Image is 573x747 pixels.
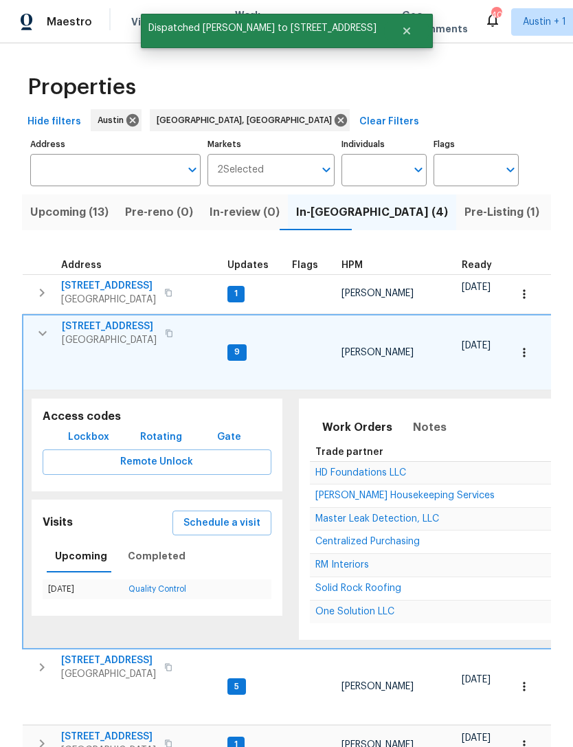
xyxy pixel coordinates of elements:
span: Hide filters [27,113,81,131]
span: [GEOGRAPHIC_DATA] [62,333,157,347]
td: [DATE] [43,579,123,599]
button: Schedule a visit [172,511,271,536]
span: Pre-Listing (1) [464,203,539,222]
div: 40 [491,8,501,22]
span: Visits [131,15,159,29]
span: [PERSON_NAME] [341,348,414,357]
h5: Access codes [43,410,271,424]
span: Austin + 1 [523,15,566,29]
span: [STREET_ADDRESS] [61,730,156,744]
span: Ready [462,260,492,270]
a: RM Interiors [315,561,369,569]
span: Remote Unlock [54,454,260,471]
a: Quality Control [128,585,186,593]
span: 2 Selected [217,164,264,176]
div: Austin [91,109,142,131]
span: Geo Assignments [402,8,468,36]
span: Properties [27,80,136,94]
div: [GEOGRAPHIC_DATA], [GEOGRAPHIC_DATA] [150,109,350,131]
span: Maestro [47,15,92,29]
span: Austin [98,113,129,127]
button: Rotating [135,425,188,450]
button: Clear Filters [354,109,425,135]
span: Completed [128,548,186,565]
span: [PERSON_NAME] Housekeeping Services [315,491,495,500]
span: [DATE] [462,341,491,350]
a: One Solution LLC [315,607,394,616]
span: In-review (0) [210,203,280,222]
button: Open [409,160,428,179]
button: Lockbox [63,425,115,450]
span: Notes [413,418,447,437]
span: [STREET_ADDRESS] [61,654,156,667]
a: [PERSON_NAME] Housekeeping Services [315,491,495,500]
h5: Visits [43,515,73,530]
span: RM Interiors [315,560,369,570]
label: Flags [434,140,519,148]
span: [GEOGRAPHIC_DATA] [61,667,156,681]
div: Earliest renovation start date (first business day after COE or Checkout) [462,260,504,270]
span: Solid Rock Roofing [315,583,401,593]
span: Work Orders [235,8,270,36]
button: Remote Unlock [43,449,271,475]
span: Pre-reno (0) [125,203,193,222]
span: Centralized Purchasing [315,537,420,546]
span: Clear Filters [359,113,419,131]
label: Address [30,140,201,148]
span: 5 [229,681,245,693]
a: Centralized Purchasing [315,537,420,546]
button: Open [183,160,202,179]
span: [PERSON_NAME] [341,289,414,298]
button: Open [501,160,520,179]
span: [DATE] [462,282,491,292]
span: [GEOGRAPHIC_DATA], [GEOGRAPHIC_DATA] [157,113,337,127]
button: Hide filters [22,109,87,135]
label: Markets [207,140,335,148]
span: [DATE] [462,675,491,684]
span: [STREET_ADDRESS] [62,320,157,333]
span: Schedule a visit [183,515,260,532]
button: Open [317,160,336,179]
span: [PERSON_NAME] [341,682,414,691]
span: Upcoming (13) [30,203,109,222]
span: Rotating [140,429,182,446]
a: Master Leak Detection, LLC [315,515,439,523]
span: In-[GEOGRAPHIC_DATA] (4) [296,203,448,222]
a: Solid Rock Roofing [315,584,401,592]
button: Close [384,17,429,45]
span: Dispatched [PERSON_NAME] to [STREET_ADDRESS] [141,14,384,43]
span: Lockbox [68,429,109,446]
span: [GEOGRAPHIC_DATA] [61,293,156,306]
label: Individuals [341,140,427,148]
span: Master Leak Detection, LLC [315,514,439,524]
span: [DATE] [462,733,491,743]
span: [STREET_ADDRESS] [61,279,156,293]
span: Address [61,260,102,270]
span: Upcoming [55,548,107,565]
